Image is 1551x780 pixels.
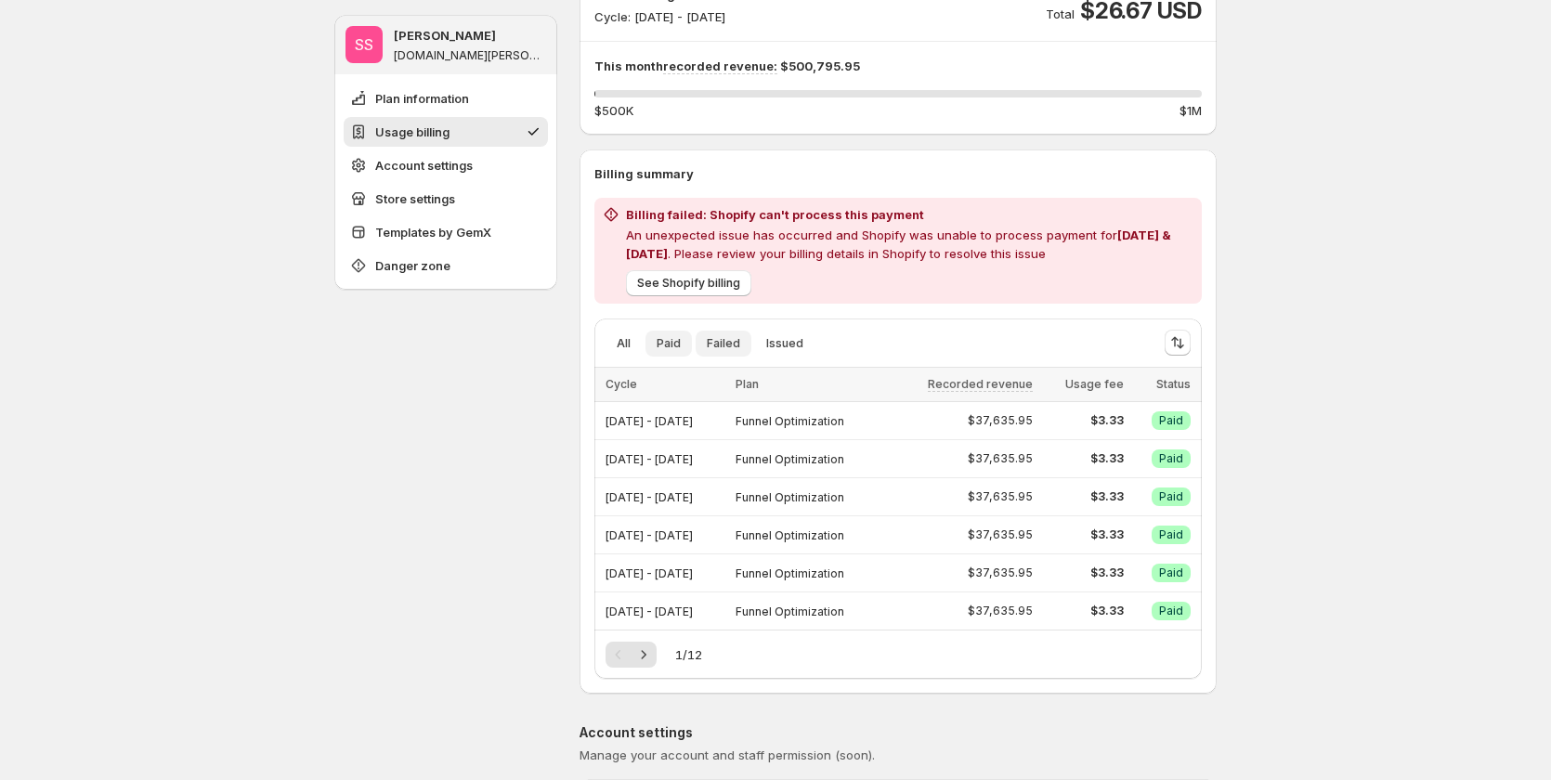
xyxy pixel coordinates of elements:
[345,26,383,63] span: Sandy Sandy
[736,604,844,618] span: Funnel Optimization
[766,336,803,351] span: Issued
[344,84,548,113] button: Plan information
[375,223,491,241] span: Templates by GemX
[606,452,693,466] span: [DATE] - [DATE]
[606,377,637,391] span: Cycle
[344,117,548,147] button: Usage billing
[375,156,473,175] span: Account settings
[617,336,631,351] span: All
[1159,413,1183,428] span: Paid
[1156,377,1191,391] span: Status
[707,336,740,351] span: Failed
[394,48,546,63] p: [DOMAIN_NAME][PERSON_NAME]
[626,270,751,296] button: See Shopify billing
[344,251,548,280] button: Danger zone
[657,336,681,351] span: Paid
[631,642,657,668] button: Next
[580,723,1217,742] p: Account settings
[580,747,875,762] span: Manage your account and staff permission (soon).
[1044,413,1124,428] span: $3.33
[606,566,693,580] span: [DATE] - [DATE]
[594,164,1202,183] p: Billing summary
[594,57,1202,75] p: This month $500,795.95
[626,205,1194,224] h2: Billing failed: Shopify can't process this payment
[928,377,1033,392] span: Recorded revenue
[736,452,844,466] span: Funnel Optimization
[344,217,548,247] button: Templates by GemX
[394,26,496,45] p: [PERSON_NAME]
[637,276,740,291] span: See Shopify billing
[375,256,450,275] span: Danger zone
[606,528,693,542] span: [DATE] - [DATE]
[736,377,759,391] span: Plan
[375,123,450,141] span: Usage billing
[1044,489,1124,504] span: $3.33
[1044,451,1124,466] span: $3.33
[968,413,1033,428] span: $37,635.95
[736,566,844,580] span: Funnel Optimization
[968,565,1033,580] span: $37,635.95
[736,414,844,428] span: Funnel Optimization
[1159,527,1183,542] span: Paid
[968,527,1033,542] span: $37,635.95
[626,226,1194,263] p: An unexpected issue has occurred and Shopify was unable to process payment for . Please review yo...
[1159,565,1183,580] span: Paid
[606,642,657,668] nav: Pagination
[968,604,1033,618] span: $37,635.95
[1180,101,1202,120] span: $1M
[355,35,373,54] text: SS
[606,490,693,504] span: [DATE] - [DATE]
[606,414,693,428] span: [DATE] - [DATE]
[968,489,1033,504] span: $37,635.95
[968,451,1033,466] span: $37,635.95
[1159,451,1183,466] span: Paid
[1044,565,1124,580] span: $3.33
[594,101,633,120] span: $500K
[1046,5,1075,23] p: Total
[375,189,455,208] span: Store settings
[375,89,469,108] span: Plan information
[606,604,693,618] span: [DATE] - [DATE]
[736,528,844,542] span: Funnel Optimization
[663,58,777,74] span: recorded revenue:
[344,184,548,214] button: Store settings
[736,490,844,504] span: Funnel Optimization
[1165,330,1191,356] button: Sort the results
[344,150,548,180] button: Account settings
[1159,604,1183,618] span: Paid
[1065,377,1124,391] span: Usage fee
[675,645,702,664] span: 1 / 12
[1044,527,1124,542] span: $3.33
[594,7,725,26] p: Cycle: [DATE] - [DATE]
[1159,489,1183,504] span: Paid
[1044,604,1124,618] span: $3.33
